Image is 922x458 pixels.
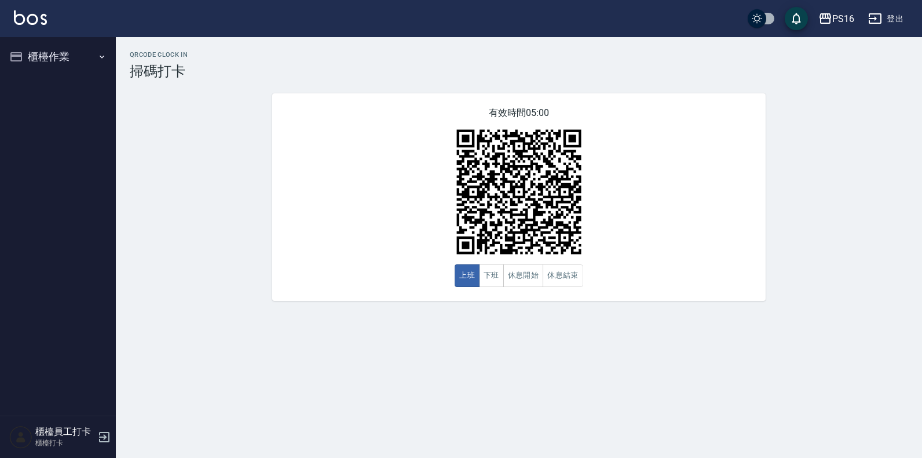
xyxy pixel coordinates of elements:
button: save [785,7,808,30]
button: 登出 [864,8,908,30]
div: PS16 [832,12,854,26]
button: 休息結束 [543,264,583,287]
div: 有效時間 05:00 [272,93,766,301]
button: 下班 [479,264,504,287]
p: 櫃檯打卡 [35,438,94,448]
button: PS16 [814,7,859,31]
img: Logo [14,10,47,25]
h3: 掃碼打卡 [130,63,908,79]
h5: 櫃檯員工打卡 [35,426,94,438]
button: 休息開始 [503,264,544,287]
h2: QRcode Clock In [130,51,908,59]
button: 櫃檯作業 [5,42,111,72]
img: Person [9,426,32,449]
button: 上班 [455,264,480,287]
